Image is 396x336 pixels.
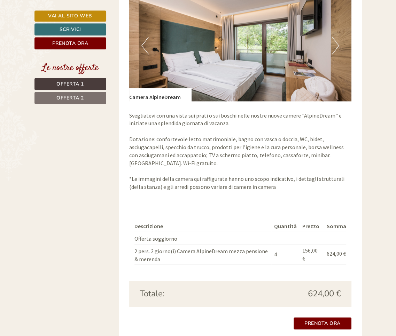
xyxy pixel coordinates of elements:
[294,317,351,329] a: Prenota ora
[141,37,149,54] button: Previous
[332,37,339,54] button: Next
[134,221,271,232] th: Descrizione
[302,247,318,262] span: 156,00 €
[99,5,124,17] div: [DATE]
[308,288,341,299] span: 624,00 €
[271,221,300,232] th: Quantità
[187,183,223,195] button: Invia
[34,62,106,74] div: Le nostre offerte
[134,288,240,299] div: Totale:
[271,244,300,265] td: 4
[129,88,191,101] div: Camera AlpineDream
[324,244,346,265] td: 624,00 €
[34,23,106,35] a: Scrivici
[34,10,106,22] a: Vai al sito web
[129,112,351,191] p: Svegliatevi con una vista sui prati o sui boschi nelle nostre nuove camere "AlpineDream" e inizia...
[120,20,212,26] div: Lei
[324,221,346,232] th: Somma
[34,37,106,49] a: Prenota ora
[120,34,212,39] small: 00:03
[56,95,84,101] span: Offerta 2
[134,232,271,244] td: Offerta soggiorno
[116,19,217,40] div: Buon giorno, come possiamo aiutarla?
[300,221,324,232] th: Prezzo
[134,244,271,265] td: 2 pers. 2 giorno(i) Camera AlpineDream mezza pensione & merenda
[56,81,84,87] span: Offerta 1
